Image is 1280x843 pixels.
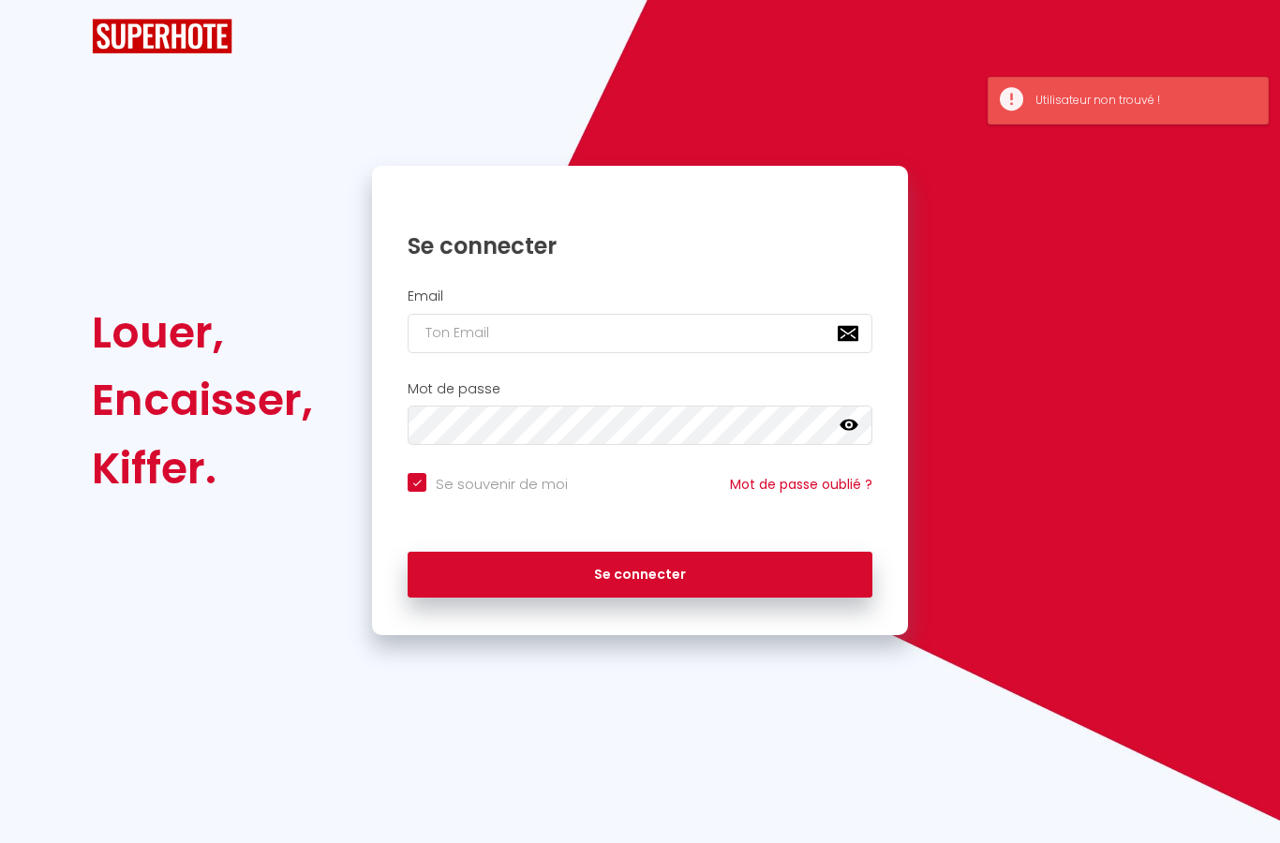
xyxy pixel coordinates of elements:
button: Se connecter [408,552,872,599]
div: Utilisateur non trouvé ! [1035,92,1249,110]
button: Ouvrir le widget de chat LiveChat [15,7,71,64]
div: Kiffer. [92,435,313,502]
h2: Email [408,288,872,304]
h2: Mot de passe [408,381,872,397]
div: Encaisser, [92,366,313,434]
a: Mot de passe oublié ? [730,475,872,494]
div: Louer, [92,299,313,366]
img: SuperHote logo [92,19,232,53]
h1: Se connecter [408,231,872,260]
input: Ton Email [408,314,872,353]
